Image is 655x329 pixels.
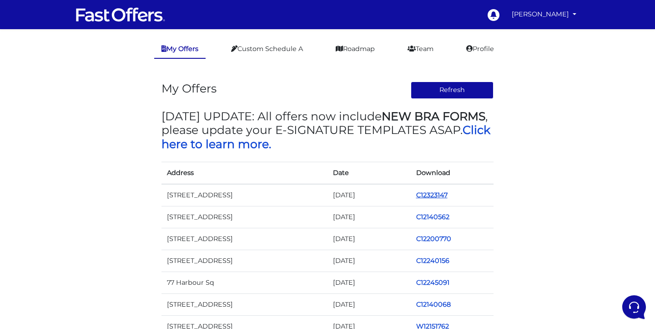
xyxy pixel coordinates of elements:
[161,162,327,184] th: Address
[161,272,327,293] td: 77 Harbour Sq
[327,162,411,184] th: Date
[161,250,327,272] td: [STREET_ADDRESS]
[161,82,217,95] h3: My Offers
[15,113,62,120] span: Find an Answer
[620,293,648,321] iframe: Customerly Messenger Launcher
[416,213,449,221] a: C12140562
[328,40,382,58] a: Roadmap
[141,258,153,266] p: Help
[161,206,327,228] td: [STREET_ADDRESS]
[113,113,167,120] a: Open Help Center
[119,245,175,266] button: Help
[78,258,104,266] p: Messages
[327,206,411,228] td: [DATE]
[27,258,43,266] p: Home
[161,123,490,150] a: Click here to learn more.
[327,250,411,272] td: [DATE]
[7,245,63,266] button: Home
[29,51,47,69] img: dark
[161,184,327,206] td: [STREET_ADDRESS]
[327,272,411,293] td: [DATE]
[161,228,327,250] td: [STREET_ADDRESS]
[416,235,451,243] a: C12200770
[15,51,33,69] img: dark
[327,184,411,206] td: [DATE]
[65,82,127,89] span: Start a Conversation
[508,5,580,23] a: [PERSON_NAME]
[416,257,449,265] a: C12240156
[63,245,119,266] button: Messages
[224,40,310,58] a: Custom Schedule A
[327,294,411,316] td: [DATE]
[327,228,411,250] td: [DATE]
[15,36,74,44] span: Your Conversations
[154,40,206,59] a: My Offers
[382,109,485,123] strong: NEW BRA FORMS
[400,40,441,58] a: Team
[411,82,494,99] button: Refresh
[147,36,167,44] a: See all
[161,109,494,151] h3: [DATE] UPDATE: All offers now include , please update your E-SIGNATURE TEMPLATES ASAP.
[161,294,327,316] td: [STREET_ADDRESS]
[15,77,167,95] button: Start a Conversation
[20,133,149,142] input: Search for an Article...
[411,162,494,184] th: Download
[7,7,153,22] h2: Hello Milan 👋
[459,40,501,58] a: Profile
[416,191,448,199] a: C12323147
[416,300,451,308] a: C12140068
[416,278,449,287] a: C12245091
